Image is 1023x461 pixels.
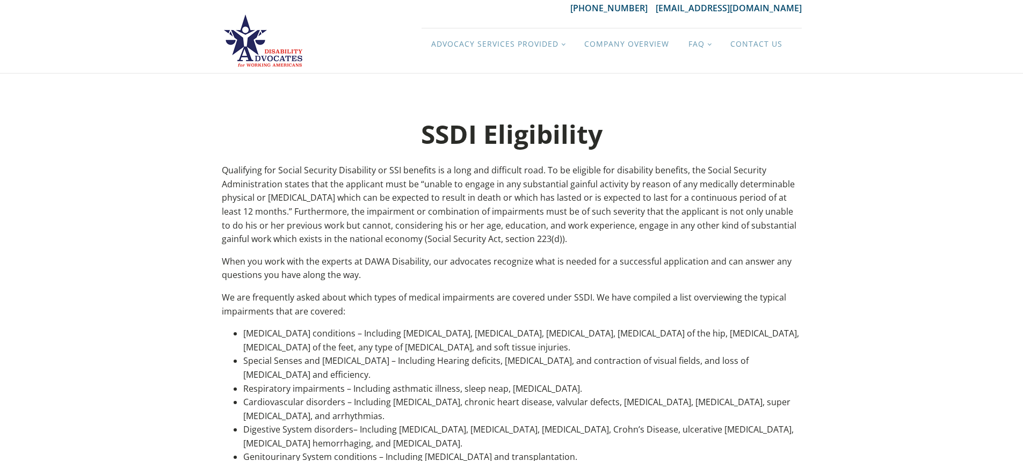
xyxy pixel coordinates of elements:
[243,423,802,450] li: Digestive System disorders– Including [MEDICAL_DATA], [MEDICAL_DATA], [MEDICAL_DATA], Crohn’s Dis...
[422,28,575,60] a: Advocacy Services Provided
[243,327,802,354] li: [MEDICAL_DATA] conditions – Including [MEDICAL_DATA], [MEDICAL_DATA], [MEDICAL_DATA], [MEDICAL_DA...
[222,291,802,318] p: We are frequently asked about which types of medical impairments are covered under SSDI. We have ...
[222,255,802,282] p: When you work with the experts at DAWA Disability, our advocates recognize what is needed for a s...
[243,354,802,382] li: Special Senses and [MEDICAL_DATA] – Including Hearing deficits, [MEDICAL_DATA], and contraction o...
[679,28,721,60] a: FAQ
[243,396,802,423] li: Cardiovascular disorders – Including [MEDICAL_DATA], chronic heart disease, valvular defects, [ME...
[222,164,802,246] p: Qualifying for Social Security Disability or SSI benefits is a long and difficult road. To be eli...
[243,382,802,396] li: Respiratory impairments – Including asthmatic illness, sleep neap, [MEDICAL_DATA].
[656,2,802,14] a: [EMAIL_ADDRESS][DOMAIN_NAME]
[721,28,792,60] a: Contact Us
[570,2,656,14] a: [PHONE_NUMBER]
[575,28,679,60] a: Company Overview
[222,114,802,155] h2: SSDI Eligibility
